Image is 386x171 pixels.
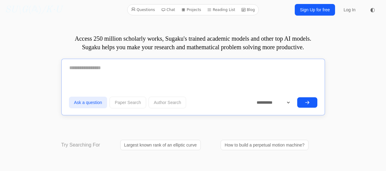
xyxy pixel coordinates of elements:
[5,4,62,15] a: SU\G(𝔸)/K·U
[129,6,157,14] a: Questions
[179,6,204,14] a: Projects
[366,4,379,16] button: ◐
[295,4,335,16] a: Sign Up for free
[61,141,100,149] p: Try Searching For
[340,4,359,15] a: Log In
[370,7,375,13] span: ◐
[41,5,62,14] i: /K·U
[205,6,238,14] a: Reading List
[221,140,308,150] a: How to build a perpetual motion machine?
[5,5,28,14] i: SU\G
[149,97,186,108] button: Author Search
[159,6,178,14] a: Chat
[69,97,107,108] button: Ask a question
[110,97,146,108] button: Paper Search
[120,140,201,150] a: Largest known rank of an elliptic curve
[61,34,325,51] p: Access 250 million scholarly works, Sugaku's trained academic models and other top AI models. Sug...
[239,6,258,14] a: Blog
